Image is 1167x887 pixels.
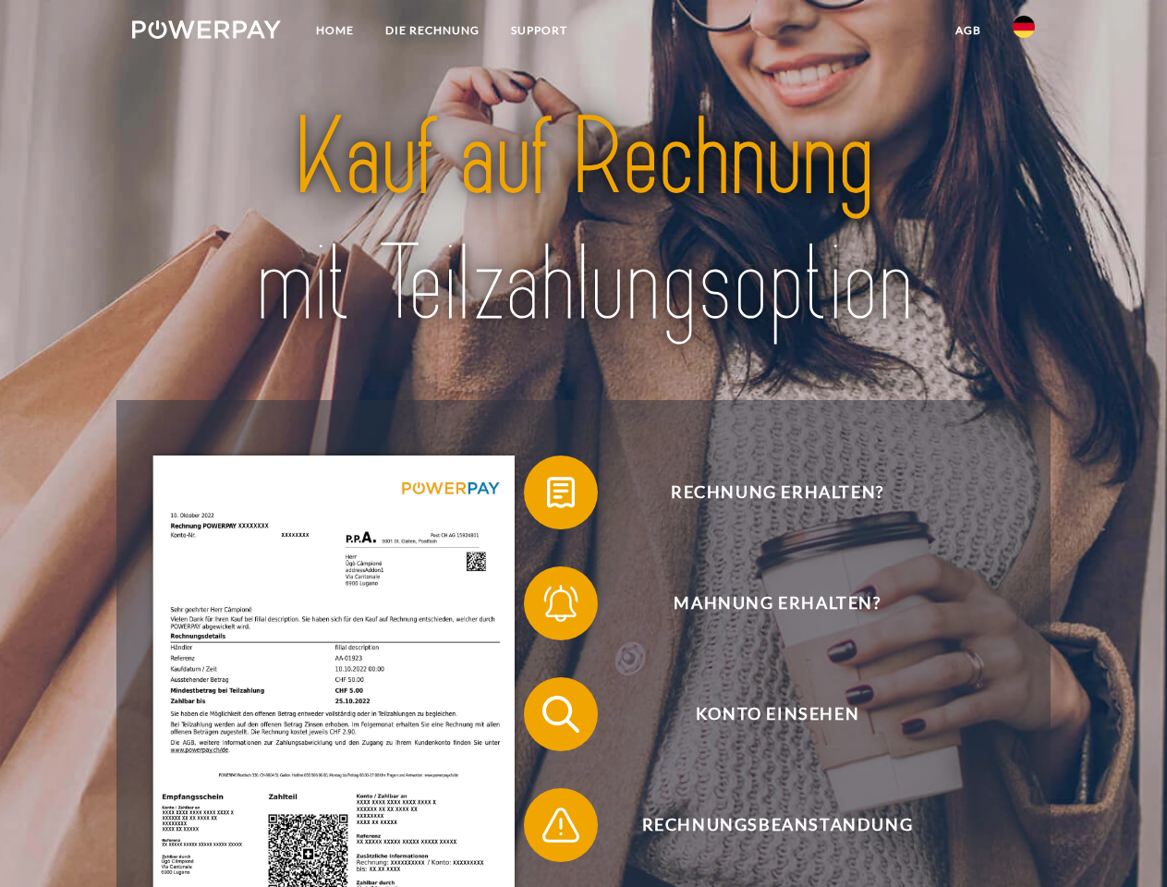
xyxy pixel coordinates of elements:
button: Rechnungsbeanstandung [524,788,1004,862]
a: DIE RECHNUNG [370,14,495,47]
img: qb_warning.svg [538,802,584,848]
img: qb_bell.svg [538,580,584,626]
button: Rechnung erhalten? [524,456,1004,529]
a: SUPPORT [495,14,583,47]
img: qb_search.svg [538,691,584,737]
img: de [1013,16,1035,38]
a: agb [940,14,997,47]
img: qb_bill.svg [538,469,584,516]
span: Konto einsehen [551,677,1003,751]
img: logo-powerpay-white.svg [132,20,281,39]
span: Mahnung erhalten? [551,566,1003,640]
img: title-powerpay_de.svg [176,89,991,354]
span: Rechnungsbeanstandung [551,788,1003,862]
button: Konto einsehen [524,677,1004,751]
a: Home [300,14,370,47]
button: Mahnung erhalten? [524,566,1004,640]
span: Rechnung erhalten? [551,456,1003,529]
